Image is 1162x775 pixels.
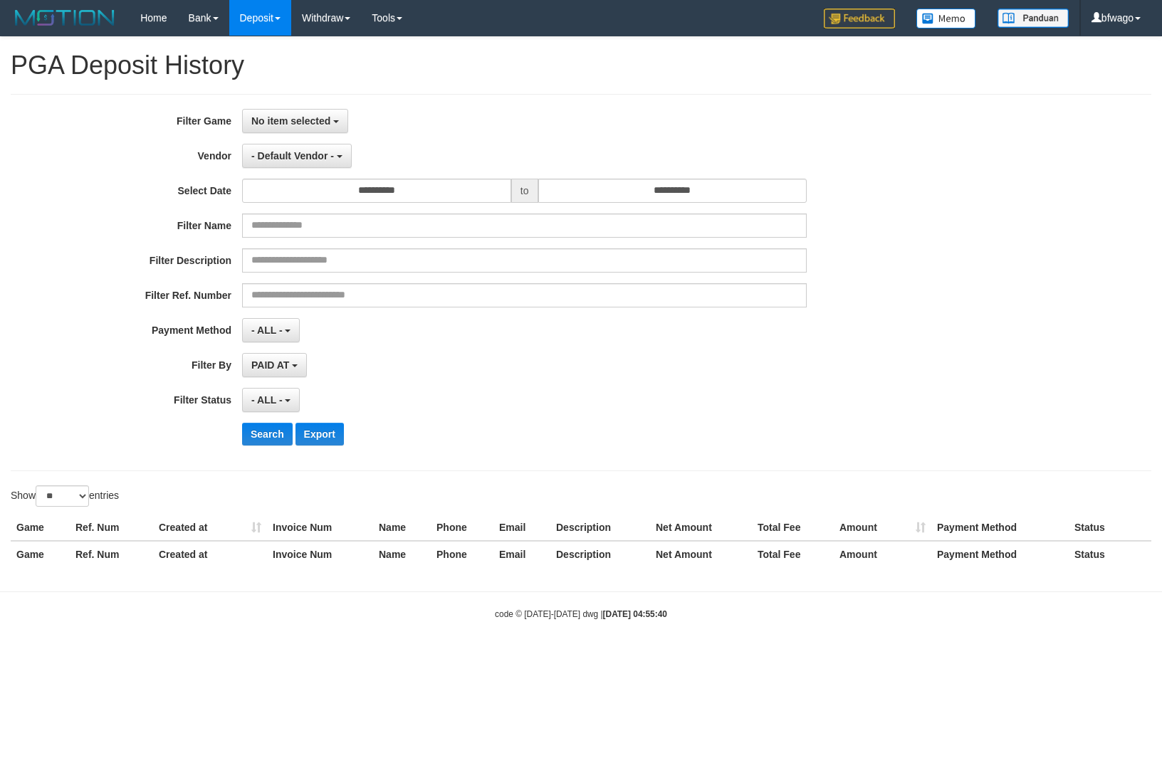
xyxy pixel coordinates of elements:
[242,353,307,377] button: PAID AT
[153,541,267,567] th: Created at
[752,515,834,541] th: Total Fee
[70,515,153,541] th: Ref. Num
[70,541,153,567] th: Ref. Num
[931,515,1069,541] th: Payment Method
[834,541,931,567] th: Amount
[550,515,650,541] th: Description
[251,325,283,336] span: - ALL -
[834,515,931,541] th: Amount
[493,541,550,567] th: Email
[267,515,373,541] th: Invoice Num
[916,9,976,28] img: Button%20Memo.svg
[998,9,1069,28] img: panduan.png
[373,515,431,541] th: Name
[603,609,667,619] strong: [DATE] 04:55:40
[824,9,895,28] img: Feedback.jpg
[493,515,550,541] th: Email
[242,423,293,446] button: Search
[550,541,650,567] th: Description
[931,541,1069,567] th: Payment Method
[650,515,752,541] th: Net Amount
[1069,515,1151,541] th: Status
[752,541,834,567] th: Total Fee
[242,318,300,342] button: - ALL -
[1069,541,1151,567] th: Status
[251,115,330,127] span: No item selected
[11,541,70,567] th: Game
[11,51,1151,80] h1: PGA Deposit History
[373,541,431,567] th: Name
[11,515,70,541] th: Game
[431,515,493,541] th: Phone
[242,144,352,168] button: - Default Vendor -
[251,394,283,406] span: - ALL -
[242,388,300,412] button: - ALL -
[650,541,752,567] th: Net Amount
[511,179,538,203] span: to
[295,423,344,446] button: Export
[495,609,667,619] small: code © [DATE]-[DATE] dwg |
[36,485,89,507] select: Showentries
[267,541,373,567] th: Invoice Num
[11,485,119,507] label: Show entries
[153,515,267,541] th: Created at
[251,359,289,371] span: PAID AT
[11,7,119,28] img: MOTION_logo.png
[251,150,334,162] span: - Default Vendor -
[431,541,493,567] th: Phone
[242,109,348,133] button: No item selected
